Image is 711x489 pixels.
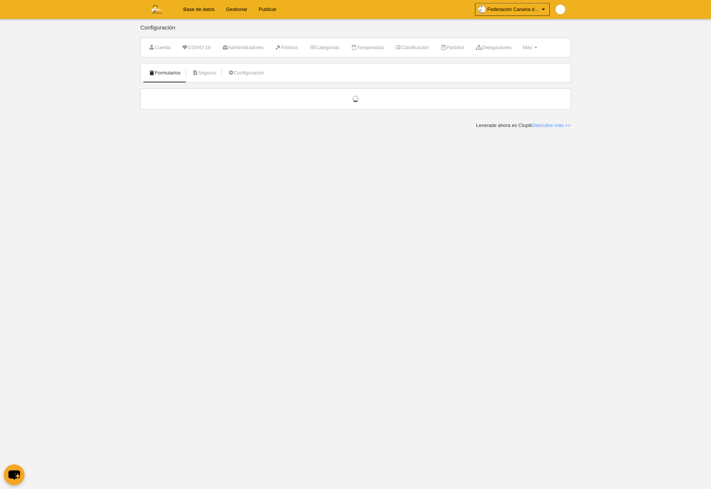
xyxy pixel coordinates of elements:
[4,464,25,485] button: chat-button
[487,6,540,13] span: Federación Canaria de Voleibol
[555,5,565,14] img: Pap9wwVNPjNR.30x30.jpg
[305,42,344,53] a: Categorías
[523,45,532,50] span: Más
[476,122,571,129] div: Leverade ahora es Clupik
[224,67,268,79] a: Configuración
[478,6,486,13] img: OaKdMG7jwavG.30x30.jpg
[145,42,175,53] a: Cuenta
[148,96,563,102] div: Cargando
[347,42,388,53] a: Temporadas
[436,42,469,53] a: Partidos
[532,122,571,128] a: Descubre más >>
[178,42,215,53] a: COVID-19
[140,5,172,14] img: Federación Canaria de Voleibol
[391,42,433,53] a: Clasificación
[218,42,268,53] a: Administradores
[188,67,221,79] a: Seguros
[145,67,185,79] a: Formularios
[271,42,302,53] a: Árbitros
[519,42,541,53] a: Más
[475,3,550,16] a: Federación Canaria de Voleibol
[472,42,516,53] a: Delegaciones
[140,25,571,38] div: Configuración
